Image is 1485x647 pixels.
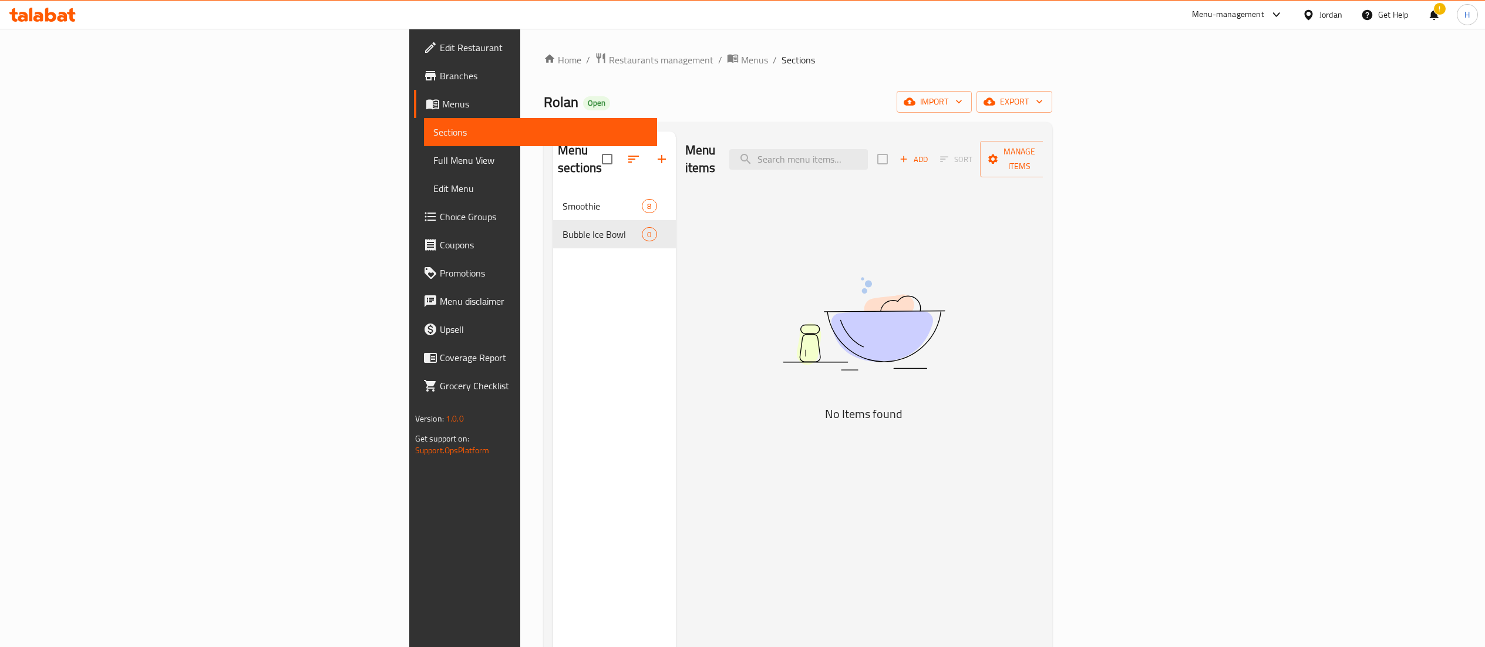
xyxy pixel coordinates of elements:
[563,199,642,213] span: Smoothie
[424,146,657,174] a: Full Menu View
[741,53,768,67] span: Menus
[440,294,648,308] span: Menu disclaimer
[415,411,444,426] span: Version:
[414,203,657,231] a: Choice Groups
[717,246,1011,402] img: dish.svg
[976,91,1052,113] button: export
[440,266,648,280] span: Promotions
[414,90,657,118] a: Menus
[1319,8,1342,21] div: Jordan
[553,187,676,253] nav: Menu sections
[553,220,676,248] div: Bubble Ice Bowl0
[424,174,657,203] a: Edit Menu
[782,53,815,67] span: Sections
[440,210,648,224] span: Choice Groups
[932,150,980,169] span: Sort items
[440,69,648,83] span: Branches
[544,52,1052,68] nav: breadcrumb
[1464,8,1470,21] span: H
[433,153,648,167] span: Full Menu View
[433,181,648,196] span: Edit Menu
[553,192,676,220] div: Smoothie8
[619,145,648,173] span: Sort sections
[414,343,657,372] a: Coverage Report
[773,53,777,67] li: /
[424,118,657,146] a: Sections
[895,150,932,169] span: Add item
[1192,8,1264,22] div: Menu-management
[648,145,676,173] button: Add section
[414,372,657,400] a: Grocery Checklist
[414,259,657,287] a: Promotions
[414,33,657,62] a: Edit Restaurant
[415,443,490,458] a: Support.OpsPlatform
[895,150,932,169] button: Add
[415,431,469,446] span: Get support on:
[440,322,648,336] span: Upsell
[440,379,648,393] span: Grocery Checklist
[440,238,648,252] span: Coupons
[595,147,619,171] span: Select all sections
[989,144,1049,174] span: Manage items
[414,287,657,315] a: Menu disclaimer
[414,62,657,90] a: Branches
[642,227,656,241] div: items
[980,141,1059,177] button: Manage items
[609,53,713,67] span: Restaurants management
[717,405,1011,423] h5: No Items found
[442,97,648,111] span: Menus
[440,41,648,55] span: Edit Restaurant
[563,227,642,241] span: Bubble Ice Bowl
[642,199,656,213] div: items
[642,229,656,240] span: 0
[685,141,716,177] h2: Menu items
[906,95,962,109] span: import
[718,53,722,67] li: /
[729,149,868,170] input: search
[414,231,657,259] a: Coupons
[414,315,657,343] a: Upsell
[898,153,930,166] span: Add
[986,95,1043,109] span: export
[446,411,464,426] span: 1.0.0
[727,52,768,68] a: Menus
[440,351,648,365] span: Coverage Report
[642,201,656,212] span: 8
[433,125,648,139] span: Sections
[897,91,972,113] button: import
